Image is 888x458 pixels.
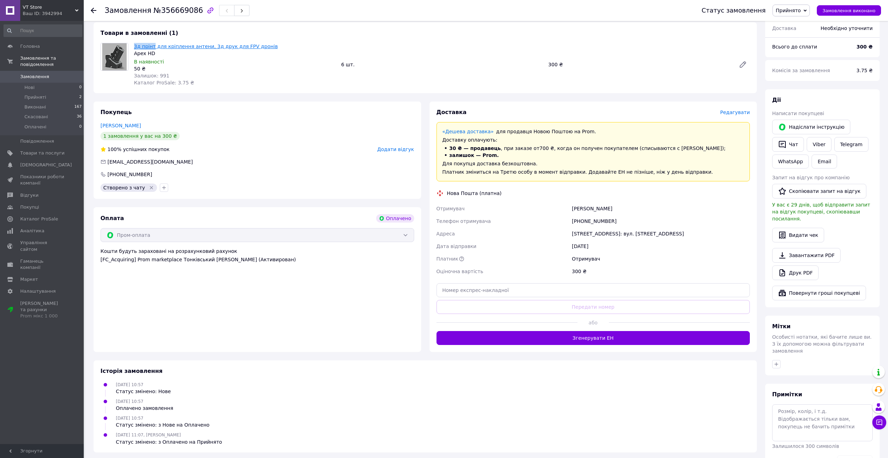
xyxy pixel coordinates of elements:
span: Оплата [100,215,124,222]
button: Email [812,155,837,168]
div: Оплачено замовлення [116,405,173,412]
span: Замовлення [20,74,49,80]
div: успішних покупок [100,146,170,153]
span: Гаманець компанії [20,258,65,271]
span: Замовлення [105,6,151,15]
span: 167 [74,104,82,110]
div: Повернутися назад [91,7,96,14]
span: Замовлення та повідомлення [20,55,84,68]
span: Нові [24,84,35,91]
span: [DATE] 10:57 [116,399,143,404]
div: 300 ₴ [545,60,733,69]
div: [PERSON_NAME] [570,202,751,215]
span: 0 [79,124,82,130]
span: 2 [79,94,82,100]
span: Прийняті [24,94,46,100]
span: Каталог ProSale: 3.75 ₴ [134,80,194,85]
span: Замовлення виконано [822,8,875,13]
span: Залишилося 300 символів [772,443,839,449]
a: Друк PDF [772,265,819,280]
span: 0 [79,84,82,91]
span: Запит на відгук про компанію [772,175,850,180]
span: Каталог ProSale [20,216,58,222]
button: Видати чек [772,228,824,242]
span: Доставка [772,25,796,31]
span: Налаштування [20,288,56,294]
span: Оціночна вартість [436,269,483,274]
span: Маркет [20,276,38,283]
span: 3.75 ₴ [857,68,873,73]
div: Платник зміниться на Третю особу в момент відправки. Додавайте ЕН не пізніше, ніж у день відправки. [442,168,744,175]
div: [FC_Acquiring] Prom marketplace Тонківський [PERSON_NAME] (Активирован) [100,256,414,263]
span: Залишок: 991 [134,73,169,78]
b: 300 ₴ [857,44,873,50]
span: Повідомлення [20,138,54,144]
span: Відгуки [20,192,38,198]
span: [DATE] 10:57 [116,416,143,421]
div: Статус змінено: з Нове на Оплачено [116,421,209,428]
span: або [577,319,609,326]
span: Адреса [436,231,455,236]
span: В наявності [134,59,164,65]
input: Пошук [3,24,82,37]
span: Аналітика [20,228,44,234]
button: Замовлення виконано [817,5,881,16]
span: Історія замовлення [100,368,163,374]
span: Редагувати [720,110,750,115]
span: Покупець [100,109,132,115]
a: 3д прінт для кріплення антени, 3д друк для FPV дронів [134,44,278,49]
div: [PHONE_NUMBER] [107,171,153,178]
span: 36 [77,114,82,120]
div: 1 замовлення у вас на 300 ₴ [100,132,180,140]
span: Дії [772,97,781,103]
div: Необхідно уточнити [816,21,877,36]
div: Prom мікс 1 000 [20,313,65,319]
span: Примітки [772,391,802,398]
span: Управління сайтом [20,240,65,252]
div: для продавця Новою Поштою на Prom. [442,128,744,135]
span: [EMAIL_ADDRESS][DOMAIN_NAME] [107,159,193,165]
span: VT Store [23,4,75,10]
div: Кошти будуть зараховані на розрахунковий рахунок [100,248,414,263]
li: , при заказе от 700 ₴ , когда он получен покупателем (списываются с [PERSON_NAME]); [442,145,744,152]
span: 100% [107,147,121,152]
button: Повернути гроші покупцеві [772,286,866,300]
button: Чат [772,137,804,152]
div: 6 шт. [338,60,546,69]
span: Створено з чату [103,185,145,190]
span: Доставка [436,109,467,115]
span: Товари та послуги [20,150,65,156]
div: Доставку оплачують: [442,136,744,143]
span: Комісія за замовлення [772,68,830,73]
span: Мітки [772,323,791,330]
div: Apex HD [134,50,336,57]
span: Дата відправки [436,243,477,249]
div: [STREET_ADDRESS]: вул. [STREET_ADDRESS] [570,227,751,240]
img: 3д прінт для кріплення антени, 3д друк для FPV дронів [102,43,127,70]
span: [DATE] 10:57 [116,382,143,387]
div: Статус змінено: Нове [116,388,171,395]
div: Оплачено [376,214,414,223]
span: Показники роботи компанії [20,174,65,186]
a: «Дешева доставка» [442,129,494,134]
span: Товари в замовленні (1) [100,30,178,36]
div: 50 ₴ [134,65,336,72]
div: Нова Пошта (платна) [445,190,503,197]
span: Скасовані [24,114,48,120]
span: Отримувач [436,206,465,211]
a: WhatsApp [772,155,809,168]
span: 30 ₴ — продавець [449,145,501,151]
button: Надіслати інструкцію [772,120,850,134]
input: Номер експрес-накладної [436,283,750,297]
span: Написати покупцеві [772,111,824,116]
span: Головна [20,43,40,50]
span: залишок — Prom. [449,152,499,158]
span: Прийнято [776,8,801,13]
div: Статус замовлення [702,7,766,14]
a: Завантажити PDF [772,248,841,263]
span: Оплачені [24,124,46,130]
a: [PERSON_NAME] [100,123,141,128]
div: Для покупця доставка безкоштовна. [442,160,744,167]
span: У вас є 29 днів, щоб відправити запит на відгук покупцеві, скопіювавши посилання. [772,202,870,222]
span: Покупці [20,204,39,210]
